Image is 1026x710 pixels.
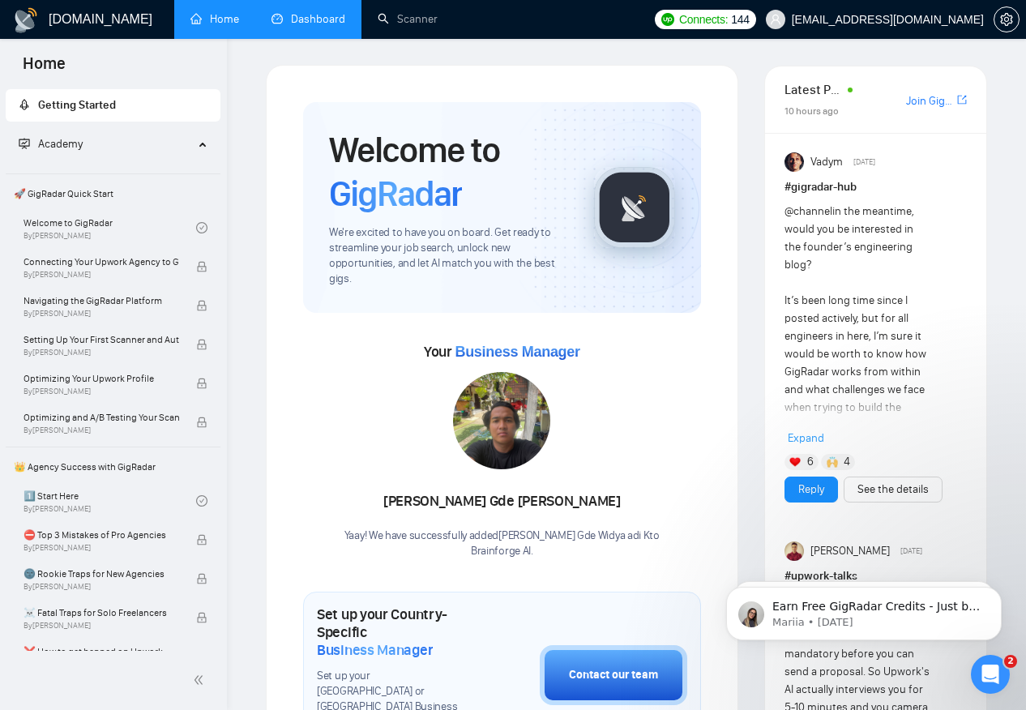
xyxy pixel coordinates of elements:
span: lock [196,612,207,623]
a: homeHome [190,12,239,26]
a: Join GigRadar Slack Community [906,92,954,110]
button: Contact our team [540,645,687,705]
span: Connects: [679,11,728,28]
a: searchScanner [378,12,438,26]
span: rocket [19,99,30,110]
span: Business Manager [455,344,579,360]
span: lock [196,378,207,389]
span: By [PERSON_NAME] [24,348,179,357]
iframe: Intercom notifications message [702,553,1026,666]
span: 6 [807,454,814,470]
span: We're excited to have you on board. Get ready to streamline your job search, unlock new opportuni... [329,225,568,287]
span: 144 [731,11,749,28]
img: logo [13,7,39,33]
a: setting [994,13,1020,26]
span: fund-projection-screen [19,138,30,149]
button: setting [994,6,1020,32]
span: lock [196,300,207,311]
a: Welcome to GigRadarBy[PERSON_NAME] [24,210,196,246]
span: Earn Free GigRadar Credits - Just by Sharing Your Story! 💬 Want more credits for sending proposal... [71,47,280,447]
h1: Welcome to [329,128,568,216]
span: export [957,93,967,106]
span: 10 hours ago [784,105,839,117]
iframe: Intercom live chat [971,655,1010,694]
span: [DATE] [900,544,922,558]
span: By [PERSON_NAME] [24,621,179,631]
span: user [770,14,781,25]
span: 2 [1004,655,1017,668]
p: Brainforge AI . [344,544,660,559]
span: Business Manager [317,641,433,659]
span: By [PERSON_NAME] [24,309,179,319]
img: Vadym [784,152,804,172]
div: Contact our team [569,666,658,684]
span: By [PERSON_NAME] [24,426,179,435]
img: ❤️ [789,456,801,468]
span: By [PERSON_NAME] [24,387,179,396]
span: check-circle [196,222,207,233]
img: gigradar-logo.png [594,167,675,248]
span: ⛔ Top 3 Mistakes of Pro Agencies [24,527,179,543]
button: Reply [784,477,838,503]
a: export [957,92,967,108]
span: [PERSON_NAME] [810,542,890,560]
span: Getting Started [38,98,116,112]
span: ❌ How to get banned on Upwork [24,644,179,660]
a: See the details [857,481,929,498]
span: By [PERSON_NAME] [24,270,179,280]
a: dashboardDashboard [271,12,345,26]
div: Yaay! We have successfully added [PERSON_NAME] Gde Widya adi K to [344,528,660,559]
span: 👑 Agency Success with GigRadar [7,451,219,483]
span: 🚀 GigRadar Quick Start [7,177,219,210]
span: @channel [784,204,832,218]
span: double-left [193,672,209,688]
a: 1️⃣ Start HereBy[PERSON_NAME] [24,483,196,519]
span: lock [196,261,207,272]
h1: Set up your Country-Specific [317,605,459,659]
span: Academy [19,137,83,151]
span: setting [994,13,1019,26]
span: Vadym [810,153,843,171]
span: Optimizing Your Upwork Profile [24,370,179,387]
span: check-circle [196,495,207,507]
img: 1705904499465-WhatsApp%20Image%202024-01-22%20at%2011.29.21.jpeg [453,372,550,469]
button: See the details [844,477,943,503]
span: [DATE] [853,155,875,169]
span: 4 [844,454,850,470]
span: lock [196,534,207,545]
span: lock [196,339,207,350]
img: upwork-logo.png [661,13,674,26]
span: Optimizing and A/B Testing Your Scanner for Better Results [24,409,179,426]
span: Navigating the GigRadar Platform [24,293,179,309]
span: lock [196,417,207,428]
div: [PERSON_NAME] Gde [PERSON_NAME] [344,488,660,515]
li: Getting Started [6,89,220,122]
span: Latest Posts from the GigRadar Community [784,79,843,100]
span: Home [10,52,79,86]
span: ☠️ Fatal Traps for Solo Freelancers [24,605,179,621]
a: Reply [798,481,824,498]
img: Umar Manzar [784,541,804,561]
span: Connecting Your Upwork Agency to GigRadar [24,254,179,270]
span: By [PERSON_NAME] [24,582,179,592]
span: 🌚 Rookie Traps for New Agencies [24,566,179,582]
h1: # gigradar-hub [784,178,967,196]
span: Expand [788,431,824,445]
img: 🙌 [827,456,838,468]
span: By [PERSON_NAME] [24,543,179,553]
span: Your [424,343,580,361]
span: lock [196,573,207,584]
span: GigRadar [329,172,462,216]
span: Academy [38,137,83,151]
span: Setting Up Your First Scanner and Auto-Bidder [24,331,179,348]
p: Message from Mariia, sent 7w ago [71,62,280,77]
